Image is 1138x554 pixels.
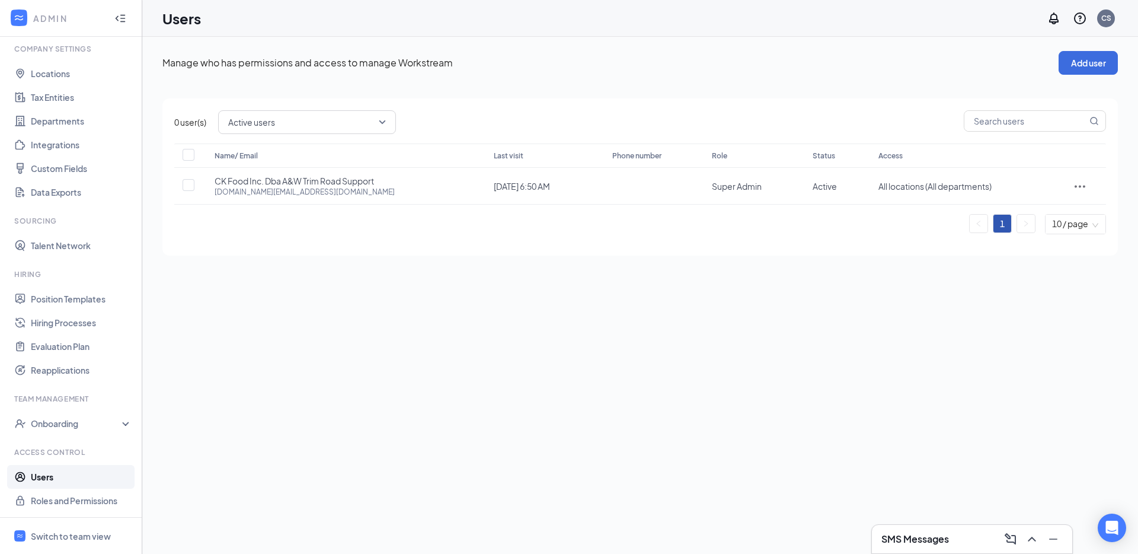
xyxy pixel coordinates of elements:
a: Hiring Processes [31,311,132,335]
input: Search users [964,111,1087,131]
th: Status [801,144,867,168]
button: Add user [1059,51,1118,75]
span: All locations (All departments) [878,181,992,192]
svg: QuestionInfo [1073,11,1087,26]
div: ADMIN [33,12,104,24]
div: Hiring [14,269,130,279]
a: Custom Fields [31,157,132,180]
li: 1 [993,214,1012,233]
svg: WorkstreamLogo [13,12,25,24]
div: [DOMAIN_NAME][EMAIL_ADDRESS][DOMAIN_NAME] [215,187,395,197]
a: Reapplications [31,358,132,382]
span: [DATE] 6:50 AM [494,181,550,192]
div: Role [712,149,789,163]
a: Evaluation Plan [31,335,132,358]
div: CS [1101,13,1111,23]
div: Company Settings [14,44,130,54]
a: Users [31,465,132,489]
svg: WorkstreamLogo [16,532,24,540]
svg: Minimize [1046,532,1060,546]
a: Talent Network [31,234,132,257]
th: Access [867,144,1054,168]
div: Page Size [1046,215,1105,234]
svg: ActionsIcon [1073,179,1087,193]
svg: Collapse [114,12,126,24]
div: Team Management [14,394,130,404]
svg: Notifications [1047,11,1061,26]
button: left [970,215,987,233]
button: ComposeMessage [1001,530,1020,549]
svg: UserCheck [14,418,26,429]
li: Next Page [1016,214,1035,233]
div: Switch to team view [31,530,111,542]
button: right [1017,215,1035,233]
p: Manage who has permissions and access to manage Workstream [162,56,1059,69]
span: 10 / page [1052,215,1099,234]
svg: ChevronUp [1025,532,1039,546]
a: Integrations [31,133,132,157]
span: Active users [228,113,275,131]
a: Departments [31,109,132,133]
div: Last visit [494,149,589,163]
button: ChevronUp [1022,530,1041,549]
h1: Users [162,8,201,28]
svg: ComposeMessage [1003,532,1018,546]
div: Onboarding [31,418,122,429]
svg: MagnifyingGlass [1089,116,1099,126]
span: left [975,220,982,227]
li: Previous Page [969,214,988,233]
a: Data Exports [31,180,132,204]
span: 0 user(s) [174,116,206,129]
th: Phone number [600,144,700,168]
span: Active [813,181,837,192]
span: right [1022,220,1030,227]
span: Super Admin [712,181,762,192]
div: Sourcing [14,216,130,226]
span: CK Food Inc. Dba A&W Trim Road Support [215,175,374,187]
h3: SMS Messages [881,533,949,546]
a: Tax Entities [31,85,132,109]
div: Name/ Email [215,149,470,163]
button: Minimize [1044,530,1063,549]
a: Roles and Permissions [31,489,132,512]
a: 1 [993,215,1011,233]
a: Position Templates [31,287,132,311]
a: Locations [31,62,132,85]
div: Access control [14,447,130,457]
div: Open Intercom Messenger [1098,514,1126,542]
